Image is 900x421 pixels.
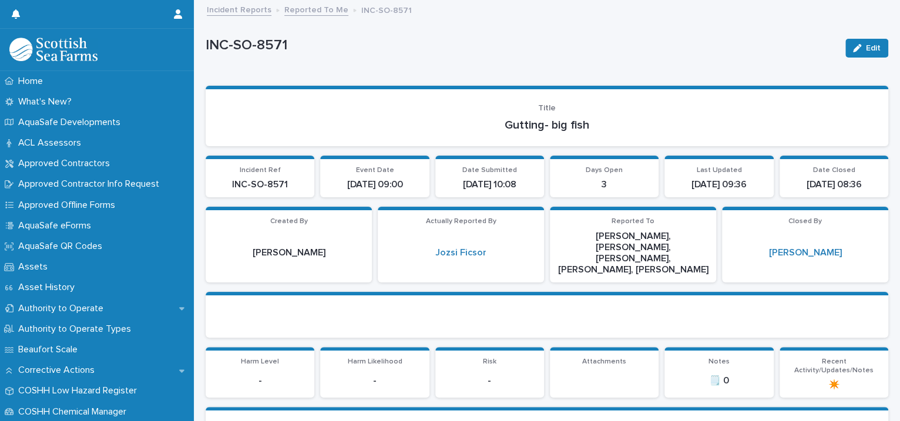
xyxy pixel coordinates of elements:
[442,375,537,386] p: -
[812,167,855,174] span: Date Closed
[14,178,169,190] p: Approved Contractor Info Request
[14,344,87,355] p: Beaufort Scale
[355,167,394,174] span: Event Date
[14,200,125,211] p: Approved Offline Forms
[327,179,422,190] p: [DATE] 09:00
[213,247,365,258] p: [PERSON_NAME]
[213,179,307,190] p: INC-SO-8571
[284,2,348,16] a: Reported To Me
[426,218,496,225] span: Actually Reported By
[708,358,730,365] span: Notes
[361,3,412,16] p: INC-SO-8571
[769,247,842,258] a: [PERSON_NAME]
[327,375,422,386] p: -
[14,365,104,376] p: Corrective Actions
[14,406,136,417] p: COSHH Chemical Manager
[347,358,402,365] span: Harm Likelihood
[696,167,741,174] span: Last Updated
[14,220,100,231] p: AquaSafe eForms
[787,179,881,190] p: [DATE] 08:36
[14,303,113,314] p: Authority to Operate
[671,375,766,386] p: 🗒️ 0
[794,358,874,373] span: Recent Activity/Updates/Notes
[14,385,146,396] p: COSHH Low Hazard Register
[14,76,52,87] p: Home
[14,241,112,252] p: AquaSafe QR Codes
[14,158,119,169] p: Approved Contractors
[240,167,281,174] span: Incident Ref
[220,118,874,132] p: Gutting- big fish
[14,96,81,107] p: What's New?
[14,137,90,149] p: ACL Assessors
[582,358,626,365] span: Attachments
[14,261,57,272] p: Assets
[586,167,623,174] span: Days Open
[866,44,881,52] span: Edit
[788,218,822,225] span: Closed By
[845,39,888,58] button: Edit
[442,179,537,190] p: [DATE] 10:08
[557,179,652,190] p: 3
[9,38,98,61] img: bPIBxiqnSb2ggTQWdOVV
[206,37,836,54] p: INC-SO-8571
[462,167,517,174] span: Date Submitted
[671,179,766,190] p: [DATE] 09:36
[14,324,140,335] p: Authority to Operate Types
[270,218,308,225] span: Created By
[435,247,486,258] a: Jozsi Ficsor
[14,117,130,128] p: AquaSafe Developments
[14,282,84,293] p: Asset History
[213,375,307,386] p: -
[557,231,709,276] p: [PERSON_NAME], [PERSON_NAME], [PERSON_NAME], [PERSON_NAME], [PERSON_NAME]
[207,2,271,16] a: Incident Reports
[612,218,654,225] span: Reported To
[787,379,881,390] p: ✴️
[241,358,279,365] span: Harm Level
[538,104,556,112] span: Title
[483,358,496,365] span: Risk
